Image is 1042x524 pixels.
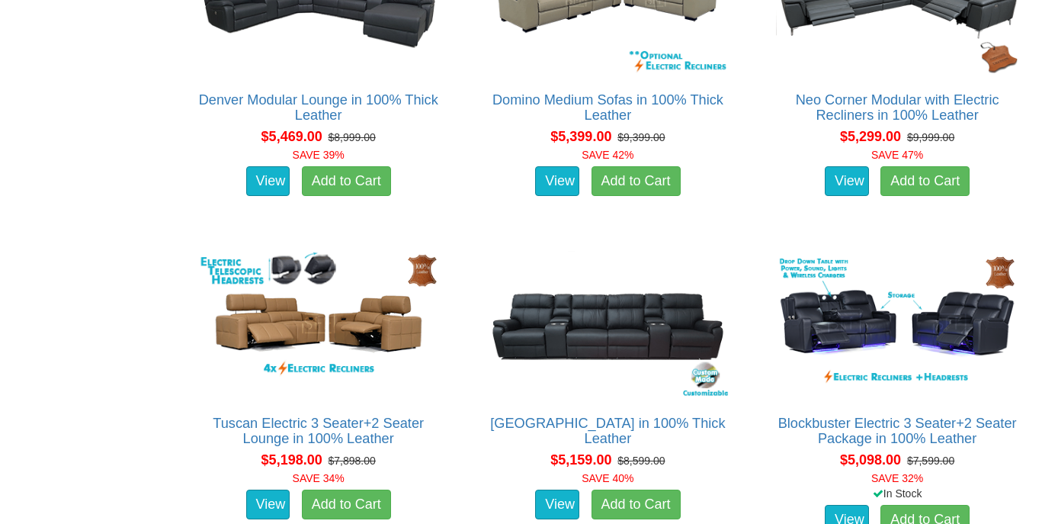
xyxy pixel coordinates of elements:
[302,166,391,197] a: Add to Cart
[825,166,869,197] a: View
[761,486,1034,501] div: In Stock
[213,416,424,446] a: Tuscan Electric 3 Seater+2 Seater Lounge in 100% Leather
[535,166,579,197] a: View
[302,490,391,520] a: Add to Cart
[199,92,438,123] a: Denver Modular Lounge in 100% Thick Leather
[592,166,681,197] a: Add to Cart
[907,455,954,467] del: $7,599.00
[840,452,901,468] span: $5,098.00
[840,129,901,144] span: $5,299.00
[246,490,290,520] a: View
[490,416,725,446] a: [GEOGRAPHIC_DATA] in 100% Thick Leather
[871,149,923,161] font: SAVE 47%
[261,129,322,144] span: $5,469.00
[261,452,322,468] span: $5,198.00
[778,416,1017,446] a: Blockbuster Electric 3 Seater+2 Seater Package in 100% Leather
[907,131,954,143] del: $9,999.00
[550,129,611,144] span: $5,399.00
[194,247,444,400] img: Tuscan Electric 3 Seater+2 Seater Lounge in 100% Leather
[582,149,633,161] font: SAVE 42%
[492,92,723,123] a: Domino Medium Sofas in 100% Thick Leather
[617,455,665,467] del: $8,599.00
[550,452,611,468] span: $5,159.00
[483,247,733,400] img: Denver Theatre Lounge in 100% Thick Leather
[328,455,375,467] del: $7,898.00
[592,490,681,520] a: Add to Cart
[796,92,999,123] a: Neo Corner Modular with Electric Recliners in 100% Leather
[293,149,345,161] font: SAVE 39%
[293,472,345,484] font: SAVE 34%
[617,131,665,143] del: $9,399.00
[582,472,633,484] font: SAVE 40%
[535,490,579,520] a: View
[880,166,970,197] a: Add to Cart
[871,472,923,484] font: SAVE 32%
[328,131,375,143] del: $8,999.00
[246,166,290,197] a: View
[772,247,1022,400] img: Blockbuster Electric 3 Seater+2 Seater Package in 100% Leather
